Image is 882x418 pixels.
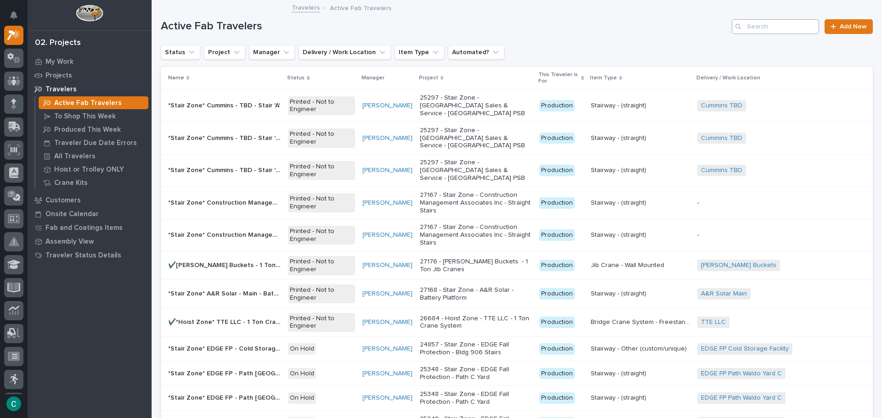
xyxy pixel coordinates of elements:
[161,336,873,361] tr: *Stair Zone* EDGE FP - Cold Storage Facility - Stair & Ship Ladder*Stair Zone* EDGE FP - Cold Sto...
[701,370,782,378] a: EDGE FP Path Waldo Yard C
[45,72,72,80] p: Projects
[420,223,531,246] p: 27167 - Stair Zone - Construction Management Associates Inc - Straight Stairs
[539,368,575,379] div: Production
[539,197,575,209] div: Production
[35,176,152,189] a: Crane Kits
[28,55,152,68] a: My Work
[292,2,320,12] a: Travelers
[362,394,413,402] a: [PERSON_NAME]
[701,394,782,402] a: EDGE FP Path Waldo Yard C
[539,392,575,404] div: Production
[362,290,413,298] a: [PERSON_NAME]
[287,73,305,83] p: Status
[161,122,873,155] tr: *Stair Zone* Cummins - TBD - Stair 'B'*Stair Zone* Cummins - TBD - Stair 'B' Printed - Not to Eng...
[45,251,121,260] p: Traveler Status Details
[362,318,413,326] a: [PERSON_NAME]
[28,82,152,96] a: Travelers
[362,167,413,174] a: [PERSON_NAME]
[538,70,579,87] p: This Traveler is For
[161,45,200,60] button: Status
[591,343,689,353] p: Stairway - Other (custom/unique)
[11,11,23,26] div: Notifications
[362,370,413,378] a: [PERSON_NAME]
[539,317,575,328] div: Production
[362,262,413,269] a: [PERSON_NAME]
[161,251,873,280] tr: ✔️[PERSON_NAME] Buckets - 1 Ton Jib Crane✔️[PERSON_NAME] Buckets - 1 Ton Jib Crane Printed - Not ...
[35,38,81,48] div: 02. Projects
[362,134,413,142] a: [PERSON_NAME]
[299,45,391,60] button: Delivery / Work Location
[591,197,648,207] p: Stairway - (straight)
[701,290,747,298] a: A&R Solar Main
[54,166,124,174] p: Hoist or Trolley ONLY
[168,317,283,326] p: ✔️*Hoist Zone* TTE LLC - 1 Ton Crane System
[168,229,283,239] p: *Stair Zone* Construction Management Associates Inc - Straight Stair B
[697,199,858,207] p: -
[28,68,152,82] a: Projects
[701,318,726,326] a: TTE LLC
[591,165,648,174] p: Stairway - (straight)
[161,280,873,308] tr: *Stair Zone* A&R Solar - Main - Battery Stairs*Stair Zone* A&R Solar - Main - Battery Stairs Prin...
[701,102,742,110] a: Cummins TBD
[28,193,152,207] a: Customers
[732,19,819,34] input: Search
[420,341,531,357] p: 24857 - Stair Zone - EDGE Fall Protection - Bldg 906 Stairs
[204,45,245,60] button: Project
[591,288,648,298] p: Stairway - (straight)
[28,221,152,234] a: Fab and Coatings Items
[54,99,122,107] p: Active Fab Travelers
[420,315,531,330] p: 26684 - Hoist Zone - TTE LLC - 1 Ton Crane System
[701,134,742,142] a: Cummins TBD
[539,165,575,176] div: Production
[168,260,283,269] p: ✔️[PERSON_NAME] Buckets - 1 Ton Jib Crane
[420,191,531,214] p: 27167 - Stair Zone - Construction Management Associates Inc - Straight Stairs
[539,288,575,300] div: Production
[591,392,648,402] p: Stairway - (straight)
[362,345,413,353] a: [PERSON_NAME]
[539,100,575,111] div: Production
[825,19,873,34] a: Add New
[168,133,283,142] p: *Stair Zone* Cummins - TBD - Stair 'B'
[419,73,438,83] p: Project
[288,128,355,148] div: Printed - Not to Engineer
[539,133,575,144] div: Production
[168,100,282,110] p: *Stair Zone* Cummins - TBD - Stair 'A'
[168,343,283,353] p: *Stair Zone* EDGE FP - Cold Storage Facility - Stair & Ship Ladder
[161,386,873,411] tr: *Stair Zone* EDGE FP - Path [GEOGRAPHIC_DATA] C - Stair #2*Stair Zone* EDGE FP - Path [GEOGRAPHIC...
[54,179,88,187] p: Crane Kits
[45,210,99,218] p: Onsite Calendar
[288,343,316,355] div: On Hold
[161,187,873,219] tr: *Stair Zone* Construction Management Associates Inc - Straight Stair A*Stair Zone* Construction M...
[168,392,283,402] p: *Stair Zone* EDGE FP - Path Waldo Yard C - Stair #2
[249,45,295,60] button: Manager
[420,127,531,150] p: 25297 - Stair Zone - [GEOGRAPHIC_DATA] Sales & Service - [GEOGRAPHIC_DATA] PSB
[591,100,648,110] p: Stairway - (straight)
[840,23,867,30] span: Add New
[35,150,152,162] a: All Travelers
[288,96,355,116] div: Printed - Not to Engineer
[28,248,152,262] a: Traveler Status Details
[45,85,77,94] p: Travelers
[448,45,504,60] button: Automated?
[161,219,873,251] tr: *Stair Zone* Construction Management Associates Inc - Straight Stair B*Stair Zone* Construction M...
[35,163,152,176] a: Hoist or Trolley ONLY
[288,313,355,332] div: Printed - Not to Engineer
[168,73,184,83] p: Name
[45,238,94,246] p: Assembly View
[330,2,391,12] p: Active Fab Travelers
[701,345,789,353] a: EDGE FP Cold Storage Facility
[168,288,283,298] p: *Stair Zone* A&R Solar - Main - Battery Stairs
[35,136,152,149] a: Traveler Due Date Errors
[362,231,413,239] a: [PERSON_NAME]
[420,94,531,117] p: 25297 - Stair Zone - [GEOGRAPHIC_DATA] Sales & Service - [GEOGRAPHIC_DATA] PSB
[45,224,123,232] p: Fab and Coatings Items
[539,343,575,355] div: Production
[395,45,444,60] button: Item Type
[168,197,283,207] p: *Stair Zone* Construction Management Associates Inc - Straight Stair A
[161,308,873,337] tr: ✔️*Hoist Zone* TTE LLC - 1 Ton Crane System✔️*Hoist Zone* TTE LLC - 1 Ton Crane System Printed - ...
[161,20,728,33] h1: Active Fab Travelers
[362,199,413,207] a: [PERSON_NAME]
[420,258,531,273] p: 27176 - [PERSON_NAME] Buckets - 1 Ton Jib Cranes
[539,260,575,271] div: Production
[161,361,873,386] tr: *Stair Zone* EDGE FP - Path [GEOGRAPHIC_DATA] C - Stair #1*Stair Zone* EDGE FP - Path [GEOGRAPHIC...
